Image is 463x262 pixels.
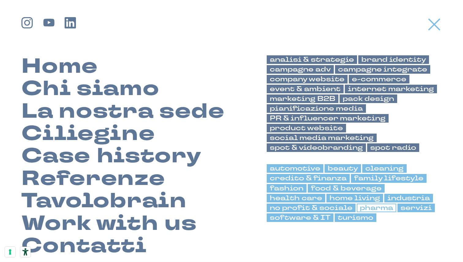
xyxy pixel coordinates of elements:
[267,104,366,113] a: pianificazione media
[340,94,397,103] a: pack design
[21,190,186,212] a: Tavolobrain
[21,78,159,100] a: Chi siamo
[345,85,437,93] a: internet marketing
[362,164,407,173] a: cleaning
[267,124,346,132] a: product website
[308,184,385,193] a: food & beverage
[267,164,323,173] a: automotive
[21,235,147,257] a: Contatti
[267,65,334,74] a: campagne adv
[63,35,68,40] img: tab_keywords_by_traffic_grey.svg
[267,94,338,103] a: marketing B2B
[267,194,325,202] a: health care
[267,134,377,142] a: social media marketing
[267,114,389,123] a: PR & influencer marketing
[267,204,356,212] a: no profit & sociale
[267,174,350,183] a: credito & finanza
[397,204,435,212] a: servizi
[21,100,224,123] a: La nostra sede
[26,35,31,40] img: tab_domain_overview_orange.svg
[367,143,419,152] a: spot radio
[21,168,165,190] a: Referenze
[267,143,366,152] a: spot & videobranding
[20,247,31,257] button: Strumenti di accessibilità
[5,247,15,257] button: Le tue preferenze relative al consenso per le tecnologie di tracciamento
[325,164,361,173] a: beauty
[335,213,376,222] a: turismo
[267,75,348,83] a: company website
[17,10,30,15] div: v 4.0.25
[351,174,427,183] a: family lifestyle
[10,16,15,21] img: website_grey.svg
[384,194,433,202] a: industria
[357,204,396,212] a: pharma
[358,55,429,64] a: brand identity
[267,184,307,193] a: fashion
[267,213,333,222] a: software & IT
[335,65,430,74] a: campagne integrate
[21,123,155,145] a: Ciliegine
[70,36,100,40] div: Keyword (traffico)
[349,75,409,83] a: e-commerce
[32,36,47,40] div: Dominio
[21,212,197,235] a: Work with us
[267,85,344,93] a: event & ambient
[16,16,88,21] div: [PERSON_NAME]: [DOMAIN_NAME]
[21,55,98,78] a: Home
[21,145,201,167] a: Case history
[267,55,357,64] a: analisi & strategie
[326,194,383,202] a: home living
[10,10,15,15] img: logo_orange.svg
